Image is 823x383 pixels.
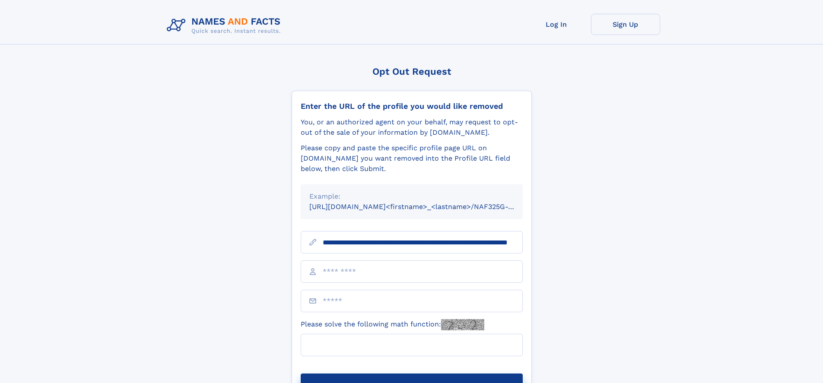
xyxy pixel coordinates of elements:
div: Example: [309,191,514,202]
small: [URL][DOMAIN_NAME]<firstname>_<lastname>/NAF325G-xxxxxxxx [309,203,539,211]
div: Please copy and paste the specific profile page URL on [DOMAIN_NAME] you want removed into the Pr... [301,143,523,174]
img: Logo Names and Facts [163,14,288,37]
div: Opt Out Request [292,66,532,77]
div: Enter the URL of the profile you would like removed [301,101,523,111]
a: Sign Up [591,14,660,35]
a: Log In [522,14,591,35]
div: You, or an authorized agent on your behalf, may request to opt-out of the sale of your informatio... [301,117,523,138]
label: Please solve the following math function: [301,319,484,330]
